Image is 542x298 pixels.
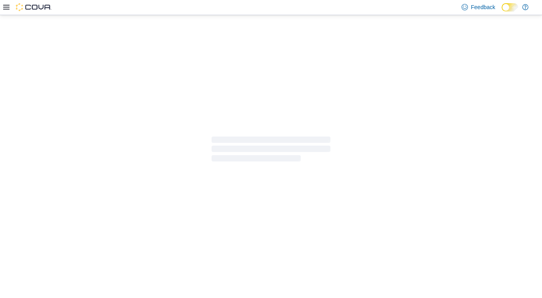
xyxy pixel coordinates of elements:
span: Feedback [471,3,495,11]
input: Dark Mode [502,3,518,12]
span: Loading [212,138,330,163]
img: Cova [16,3,52,11]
